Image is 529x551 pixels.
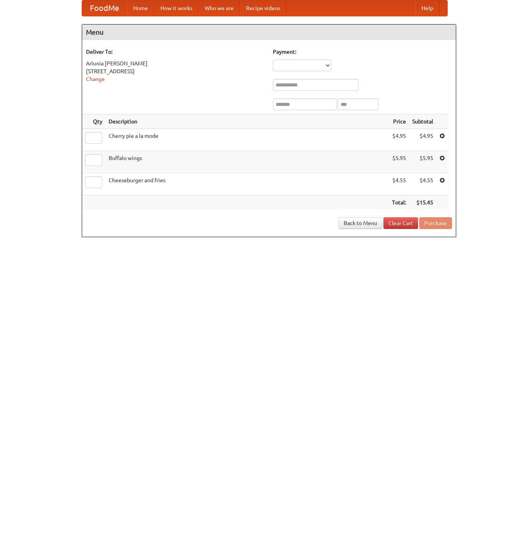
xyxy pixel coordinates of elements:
button: Purchase [419,217,452,229]
td: $4.95 [409,129,436,151]
td: Cheeseburger and fries [105,173,389,195]
td: $5.95 [389,151,409,173]
a: Back to Menu [339,217,382,229]
th: Subtotal [409,114,436,129]
td: $4.95 [389,129,409,151]
div: [STREET_ADDRESS] [86,67,265,75]
a: Recipe videos [240,0,286,16]
td: $5.95 [409,151,436,173]
h5: Deliver To: [86,48,265,56]
a: Clear Cart [383,217,418,229]
th: Price [389,114,409,129]
h5: Payment: [273,48,452,56]
td: Cherry pie a la mode [105,129,389,151]
th: $15.45 [409,195,436,210]
a: Who we are [199,0,240,16]
div: Arlunia [PERSON_NAME] [86,60,265,67]
td: Buffalo wings [105,151,389,173]
a: How it works [154,0,199,16]
a: Help [415,0,439,16]
th: Description [105,114,389,129]
a: FoodMe [82,0,127,16]
th: Qty [82,114,105,129]
td: $4.55 [409,173,436,195]
h4: Menu [82,25,456,40]
td: $4.55 [389,173,409,195]
th: Total: [389,195,409,210]
a: Home [127,0,154,16]
a: Change [86,76,105,82]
